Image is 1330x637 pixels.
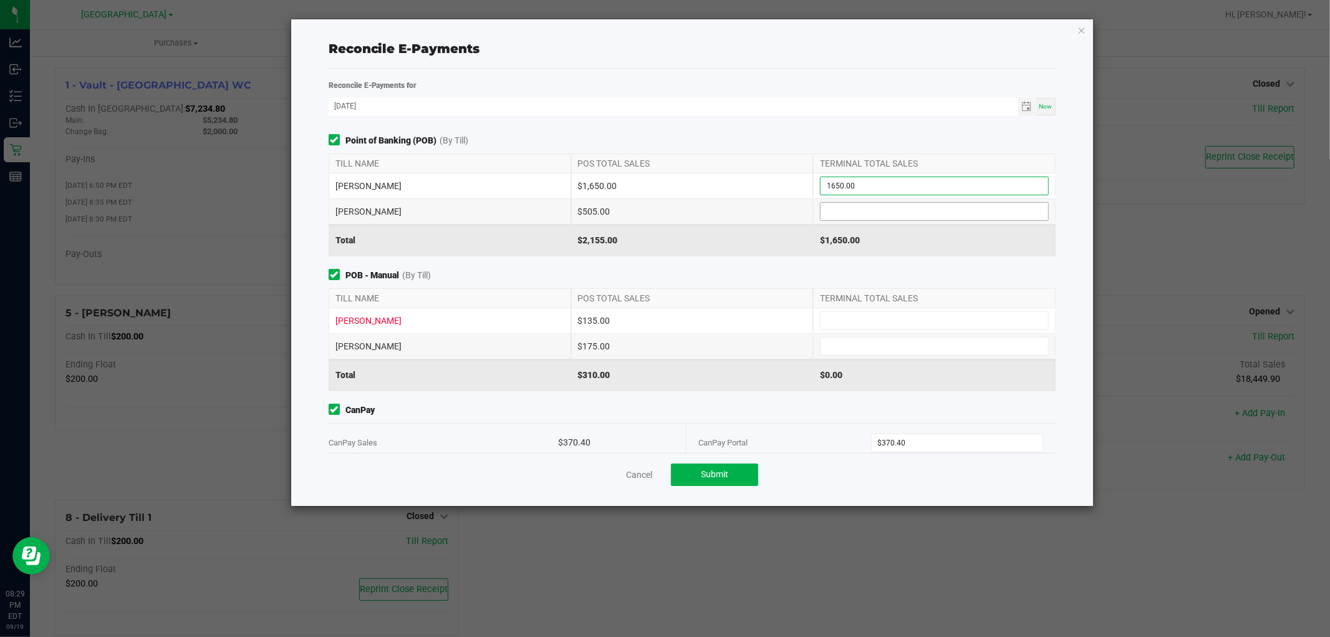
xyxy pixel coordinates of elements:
span: CanPay Sales [329,438,377,447]
span: Toggle calendar [1018,98,1036,115]
strong: Reconcile E-Payments for [329,81,417,90]
button: Submit [671,464,758,486]
strong: Point of Banking (POB) [345,134,436,147]
div: $135.00 [571,308,814,333]
form-toggle: Include in reconciliation [329,134,345,147]
div: $175.00 [571,334,814,359]
div: [PERSON_NAME] [329,334,571,359]
div: Total [329,359,571,391]
strong: POB - Manual [345,269,399,282]
a: Cancel [626,469,652,481]
div: $1,650.00 [813,225,1056,256]
div: TILL NAME [329,289,571,308]
div: [PERSON_NAME] [329,199,571,224]
div: Reconcile E-Payments [329,39,1056,58]
div: TERMINAL TOTAL SALES [813,289,1056,308]
div: [PERSON_NAME] [329,308,571,333]
span: Submit [701,469,728,479]
span: Now [1039,103,1052,110]
iframe: Resource center [12,537,50,575]
input: Date [329,98,1018,114]
span: CanPay Portal [699,438,748,447]
div: $310.00 [571,359,814,391]
div: POS TOTAL SALES [571,154,814,173]
div: $1,650.00 [571,173,814,198]
div: $2,155.00 [571,225,814,256]
div: POS TOTAL SALES [571,289,814,308]
div: $0.00 [813,359,1056,391]
div: TERMINAL TOTAL SALES [813,154,1056,173]
div: $370.40 [558,424,673,462]
form-toggle: Include in reconciliation [329,404,345,417]
div: $505.00 [571,199,814,224]
form-toggle: Include in reconciliation [329,269,345,282]
div: [PERSON_NAME] [329,173,571,198]
strong: CanPay [345,404,375,417]
span: (By Till) [402,269,431,282]
div: Total [329,225,571,256]
span: (By Till) [440,134,468,147]
div: TILL NAME [329,154,571,173]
